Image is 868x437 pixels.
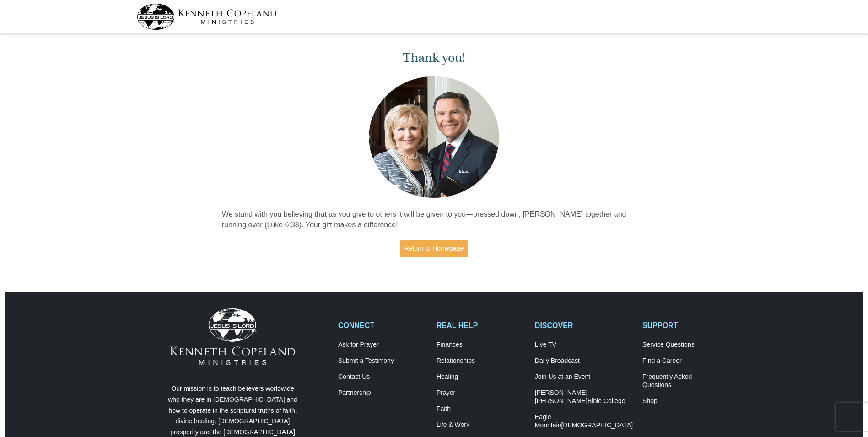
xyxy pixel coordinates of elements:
[437,421,525,429] a: Life & Work
[137,4,277,30] img: kcm-header-logo.svg
[437,405,525,413] a: Faith
[642,341,731,349] a: Service Questions
[561,421,633,429] span: [DEMOGRAPHIC_DATA]
[367,74,501,200] img: Kenneth and Gloria
[400,240,468,257] a: Return to Homepage
[222,209,647,230] p: We stand with you believing that as you give to others it will be given to you—pressed down, [PER...
[535,413,633,430] a: Eagle Mountain[DEMOGRAPHIC_DATA]
[437,341,525,349] a: Finances
[338,373,427,381] a: Contact Us
[437,321,525,330] h2: REAL HELP
[642,397,731,405] a: Shop
[222,50,647,66] h1: Thank you!
[338,321,427,330] h2: CONNECT
[642,321,731,330] h2: SUPPORT
[588,397,625,404] span: Bible College
[338,341,427,349] a: Ask for Prayer
[535,389,633,405] a: [PERSON_NAME] [PERSON_NAME]Bible College
[170,308,295,365] img: Kenneth Copeland Ministries
[642,357,731,365] a: Find a Career
[437,389,525,397] a: Prayer
[338,357,427,365] a: Submit a Testimony
[642,373,731,389] a: Frequently AskedQuestions
[535,357,633,365] a: Daily Broadcast
[535,321,633,330] h2: DISCOVER
[535,341,633,349] a: Live TV
[338,389,427,397] a: Partnership
[437,357,525,365] a: Relationships
[437,373,525,381] a: Healing
[535,373,633,381] a: Join Us at an Event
